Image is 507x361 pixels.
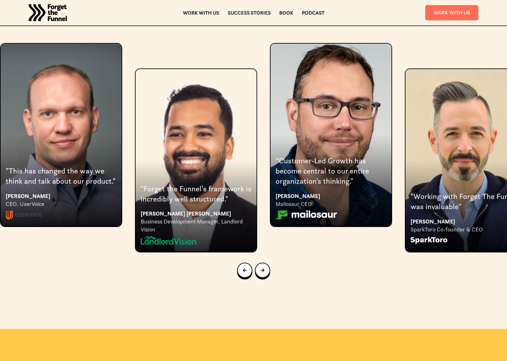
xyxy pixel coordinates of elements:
[141,184,251,204] div: "Forget the Funnel’s framework is incredibly well structured."
[237,263,252,278] a: Go to last slide
[279,11,293,15] a: Book
[255,263,270,278] a: Next slide
[6,192,116,200] div: [PERSON_NAME]
[276,192,386,200] div: [PERSON_NAME]
[228,11,271,15] a: Success Stories
[135,43,257,252] div: 2 of 9
[6,166,116,187] div: "This has changed the way we think and talk about our product."
[276,156,386,187] div: “Customer-Led Growth has become central to our entire organization's thinking."
[141,218,251,233] div: Business Development Manager, Landlord Vision
[276,200,386,208] div: Mailosaur CEO
[270,43,392,226] div: 3 of 9
[425,5,478,20] a: Work With Us
[183,11,219,15] a: Work with us
[302,11,324,15] a: Podcast
[6,200,116,208] div: CEO. UserVoice
[141,209,251,218] div: [PERSON_NAME] [PERSON_NAME]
